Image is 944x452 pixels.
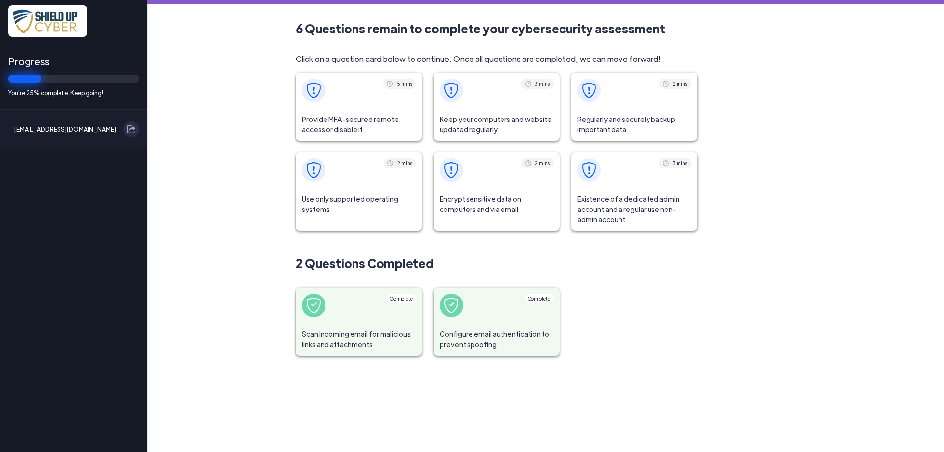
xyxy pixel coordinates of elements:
img: x7pemu0IxLxkcbZJZdzx2HwkaHwO9aaLS0XkQIJL.png [8,5,87,37]
span: 5 mins [397,81,412,87]
span: You're 25% complete. Keep going! [8,89,139,97]
span: [EMAIL_ADDRESS][DOMAIN_NAME] [14,121,116,137]
span: Use only supported operating systems [296,188,422,220]
img: clock.svg [663,81,669,87]
button: Log out [123,121,139,137]
img: shield-exclamation-blue.svg [443,83,459,98]
img: clock.svg [525,160,531,166]
span: Configure email authentication to prevent spoofing [434,323,560,356]
span: Keep your computers and website updated regularly [434,108,560,141]
span: 3 mins [535,81,550,87]
span: 2 Questions Completed [296,254,697,272]
span: Provide MFA-secured remote access or disable it [296,108,422,141]
img: shield-exclamation-blue.svg [581,162,597,178]
img: shield-exclamation-blue.svg [306,162,322,178]
img: clock.svg [387,160,393,166]
img: shield-check-white.svg [443,298,459,313]
span: Regularly and securely backup important data [571,108,697,141]
iframe: Chat Widget [780,346,944,452]
span: Complete! [528,296,552,301]
span: 2 mins [535,160,550,166]
span: Progress [8,54,139,69]
img: shield-exclamation-blue.svg [581,83,597,98]
img: shield-exclamation-blue.svg [306,83,322,98]
span: Complete! [390,296,414,301]
span: 2 mins [397,160,412,166]
span: Existence of a dedicated admin account and a regular use non-admin account [571,188,697,231]
span: Encrypt sensitive data on computers and via email [434,188,560,220]
span: 3 mins [673,160,687,166]
img: clock.svg [663,160,669,166]
span: Scan incoming email for malicious links and attachments [296,323,422,356]
span: 6 Questions remain to complete your cybersecurity assessment [296,20,697,37]
p: Click on a question card below to continue. Once all questions are completed, we can move forward! [296,53,697,65]
img: clock.svg [525,81,531,87]
img: clock.svg [387,81,393,87]
span: 2 mins [673,81,687,87]
img: shield-check-white.svg [306,298,322,313]
img: exit.svg [127,125,135,133]
img: shield-exclamation-blue.svg [443,162,459,178]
